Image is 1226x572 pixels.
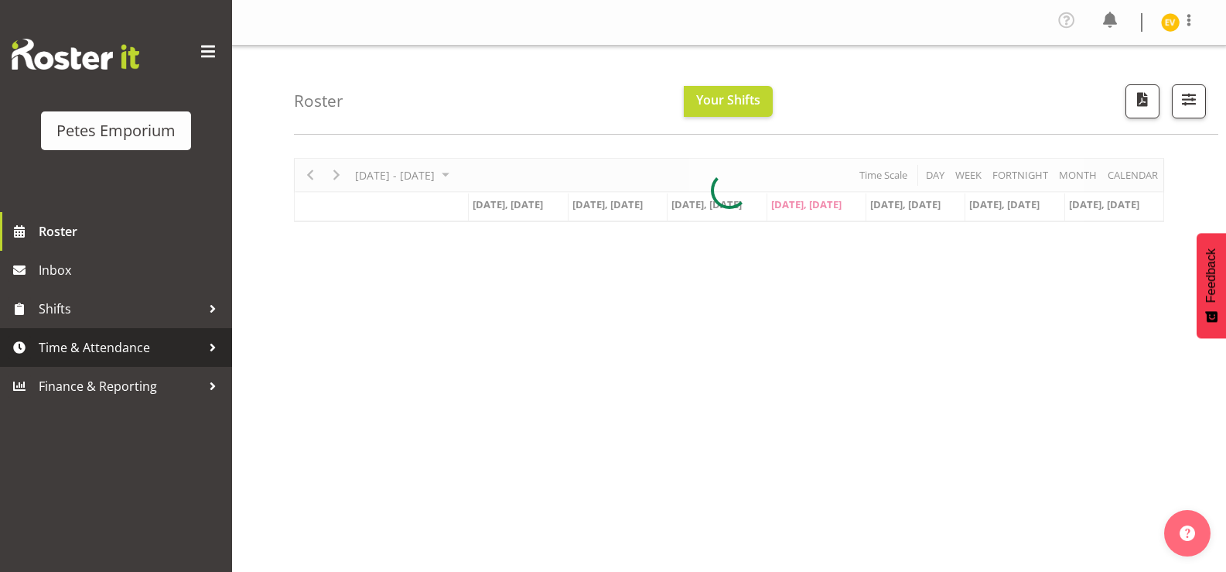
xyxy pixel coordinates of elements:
[39,259,224,282] span: Inbox
[1172,84,1206,118] button: Filter Shifts
[294,92,343,110] h4: Roster
[39,297,201,320] span: Shifts
[56,119,176,142] div: Petes Emporium
[1161,13,1180,32] img: eva-vailini10223.jpg
[39,336,201,359] span: Time & Attendance
[1204,248,1218,303] span: Feedback
[1180,526,1195,541] img: help-xxl-2.png
[684,86,773,117] button: Your Shifts
[39,220,224,243] span: Roster
[1197,233,1226,338] button: Feedback - Show survey
[12,39,139,70] img: Rosterit website logo
[1125,84,1159,118] button: Download a PDF of the roster according to the set date range.
[696,91,760,108] span: Your Shifts
[39,375,201,398] span: Finance & Reporting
